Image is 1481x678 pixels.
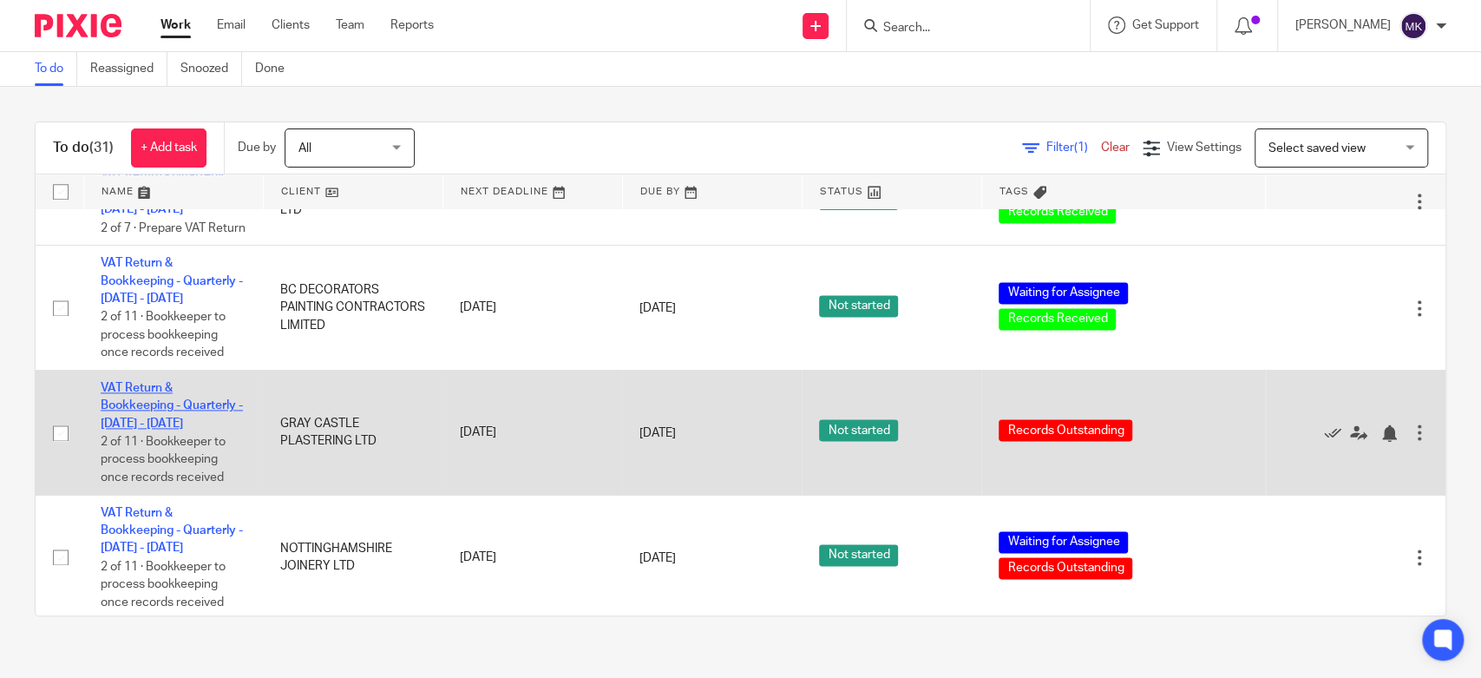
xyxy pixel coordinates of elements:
[999,419,1132,441] span: Records Outstanding
[101,507,243,555] a: VAT Return & Bookkeeping - Quarterly - [DATE] - [DATE]
[101,560,226,608] span: 2 of 11 · Bookkeeper to process bookkeeping once records received
[53,139,114,157] h1: To do
[298,142,311,155] span: All
[217,16,246,34] a: Email
[639,551,676,563] span: [DATE]
[819,295,898,317] span: Not started
[263,495,442,620] td: NOTTINGHAMSHIRE JOINERY LTD
[1295,16,1391,34] p: [PERSON_NAME]
[161,16,191,34] a: Work
[101,257,243,305] a: VAT Return & Bookkeeping - Quarterly - [DATE] - [DATE]
[1074,142,1088,154] span: (1)
[1132,19,1199,31] span: Get Support
[999,282,1128,304] span: Waiting for Assignee
[390,16,434,34] a: Reports
[1268,142,1366,155] span: Select saved view
[101,382,243,430] a: VAT Return & Bookkeeping - Quarterly - [DATE] - [DATE]
[999,531,1128,553] span: Waiting for Assignee
[639,426,676,438] span: [DATE]
[180,52,242,86] a: Snoozed
[442,246,622,371] td: [DATE]
[1324,424,1350,441] a: Mark as done
[1046,142,1101,154] span: Filter
[442,370,622,495] td: [DATE]
[89,141,114,155] span: (31)
[819,419,898,441] span: Not started
[35,14,121,37] img: Pixie
[101,311,226,359] span: 2 of 11 · Bookkeeper to process bookkeeping once records received
[1167,142,1242,154] span: View Settings
[272,16,310,34] a: Clients
[1399,12,1427,40] img: svg%3E
[1101,142,1130,154] a: Clear
[90,52,167,86] a: Reassigned
[35,52,77,86] a: To do
[999,308,1116,330] span: Records Received
[819,544,898,566] span: Not started
[881,21,1038,36] input: Search
[263,246,442,371] td: BC DECORATORS PAINTING CONTRACTORS LIMITED
[999,557,1132,579] span: Records Outstanding
[238,139,276,156] p: Due by
[999,201,1116,223] span: Records Received
[639,302,676,314] span: [DATE]
[131,128,206,168] a: + Add task
[101,435,226,483] span: 2 of 11 · Bookkeeper to process bookkeeping once records received
[101,221,246,234] span: 2 of 7 · Prepare VAT Return
[255,52,298,86] a: Done
[336,16,364,34] a: Team
[999,187,1029,196] span: Tags
[263,370,442,495] td: GRAY CASTLE PLASTERING LTD
[442,495,622,620] td: [DATE]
